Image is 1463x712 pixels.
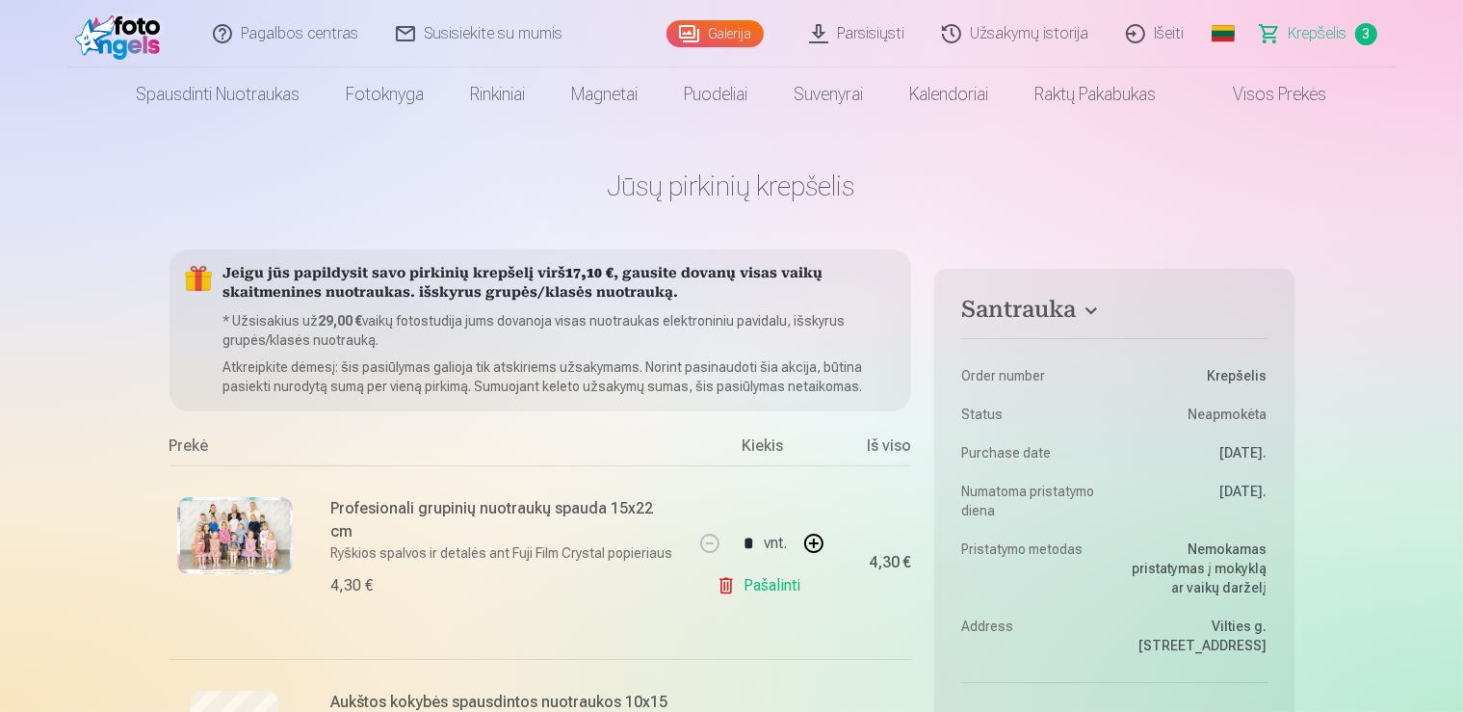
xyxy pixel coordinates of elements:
a: Spausdinti nuotraukas [114,67,324,121]
b: 17,10 € [566,267,614,281]
div: Prekė [170,435,691,465]
span: Neapmokėta [1189,405,1267,424]
dd: [DATE]. [1124,443,1267,462]
dd: Krepšelis [1124,366,1267,385]
div: Kiekis [690,435,834,465]
div: vnt. [764,520,787,567]
h1: Jūsų pirkinių krepšelis [170,169,1294,203]
a: Suvenyrai [771,67,887,121]
p: Atkreipkite dėmesį: šis pasiūlymas galioja tik atskiriems užsakymams. Norint pasinaudoti šia akci... [223,357,897,396]
a: Visos prekės [1180,67,1350,121]
a: Rinkiniai [448,67,549,121]
div: 4,30 € [331,574,374,597]
dt: Order number [961,366,1105,385]
a: Kalendoriai [887,67,1012,121]
dt: Address [961,617,1105,655]
dd: Vilties g. [STREET_ADDRESS] [1124,617,1267,655]
a: Pašalinti [717,567,808,605]
a: Galerija [666,20,764,47]
div: 4,30 € [869,557,911,568]
span: 3 [1355,23,1377,45]
dt: Pristatymo metodas [961,540,1105,597]
a: Fotoknyga [324,67,448,121]
dt: Status [961,405,1105,424]
img: /fa2 [75,8,169,60]
b: 29,00 € [319,313,363,329]
a: Raktų pakabukas [1012,67,1180,121]
h6: Profesionali grupinių nuotraukų spauda 15x22 cm [331,497,679,543]
dd: [DATE]. [1124,482,1267,520]
h5: Jeigu jūs papildysit savo pirkinių krepšelį virš , gausite dovanų visas vaikų skaitmenines nuotra... [223,265,897,303]
button: Santrauka [961,296,1267,330]
a: Magnetai [549,67,662,121]
dt: Numatoma pristatymo diena [961,482,1105,520]
a: Puodeliai [662,67,771,121]
p: Ryškios spalvos ir detalės ant Fuji Film Crystal popieriaus [331,543,679,563]
dd: Nemokamas pristatymas į mokyklą ar vaikų darželį [1124,540,1267,597]
dt: Purchase date [961,443,1105,462]
span: Krepšelis [1289,22,1347,45]
div: Iš viso [834,435,911,465]
p: * Užsisakius už vaikų fotostudija jums dovanoja visas nuotraukas elektroniniu pavidalu, išskyrus ... [223,311,897,350]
